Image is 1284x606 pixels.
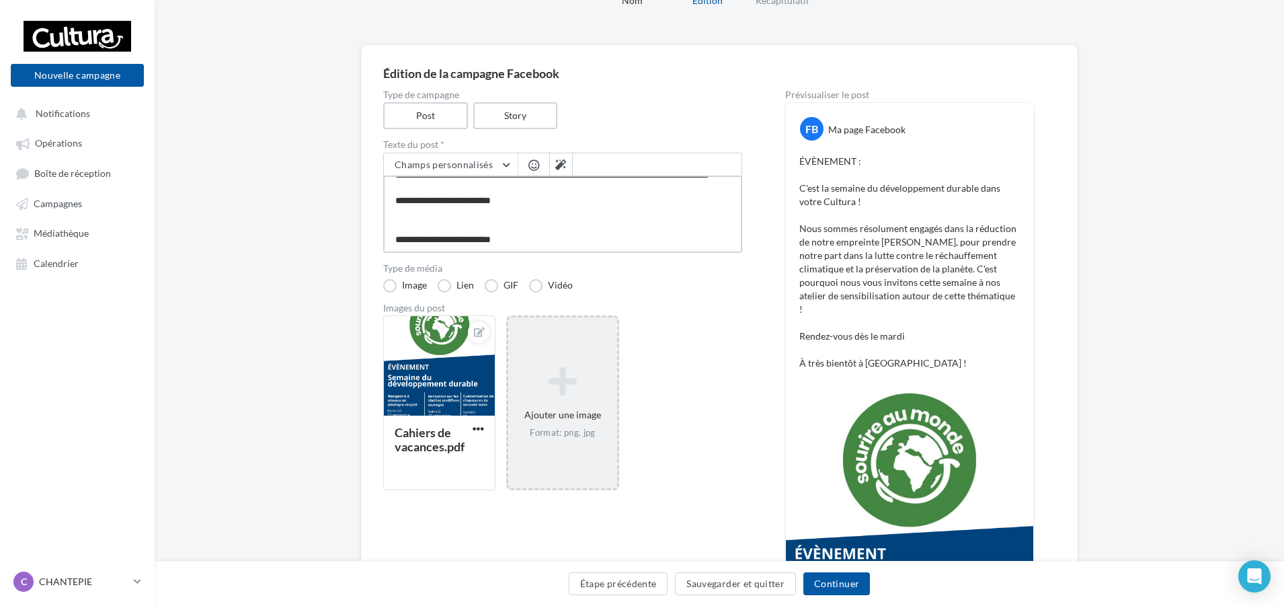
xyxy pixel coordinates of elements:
[675,572,796,595] button: Sauvegarder et quitter
[8,191,147,215] a: Campagnes
[383,279,427,293] label: Image
[803,572,870,595] button: Continuer
[8,101,141,125] button: Notifications
[11,569,144,595] a: C CHANTEPIE
[383,102,468,129] label: Post
[36,108,90,119] span: Notifications
[395,425,465,454] div: Cahiers de vacances.pdf
[384,153,518,176] button: Champs personnalisés
[383,303,742,313] div: Images du post
[485,279,518,293] label: GIF
[438,279,474,293] label: Lien
[785,90,1034,100] div: Prévisualiser le post
[8,161,147,186] a: Boîte de réception
[383,264,742,273] label: Type de média
[34,198,82,209] span: Campagnes
[799,155,1020,370] p: ÉVÈNEMENT : C'est la semaine du développement durable dans votre Cultura ! Nous sommes résolument...
[828,123,906,137] div: Ma page Facebook
[39,575,128,589] p: CHANTEPIE
[34,167,111,179] span: Boîte de réception
[34,258,79,269] span: Calendrier
[21,575,27,589] span: C
[1238,560,1271,593] div: Open Intercom Messenger
[569,572,668,595] button: Étape précédente
[529,279,573,293] label: Vidéo
[383,90,742,100] label: Type de campagne
[383,67,1055,79] div: Édition de la campagne Facebook
[473,102,558,129] label: Story
[34,228,89,239] span: Médiathèque
[35,138,82,149] span: Opérations
[8,130,147,155] a: Opérations
[8,251,147,275] a: Calendrier
[383,140,742,149] label: Texte du post *
[395,159,493,170] span: Champs personnalisés
[8,221,147,245] a: Médiathèque
[800,117,824,141] div: FB
[11,64,144,87] button: Nouvelle campagne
